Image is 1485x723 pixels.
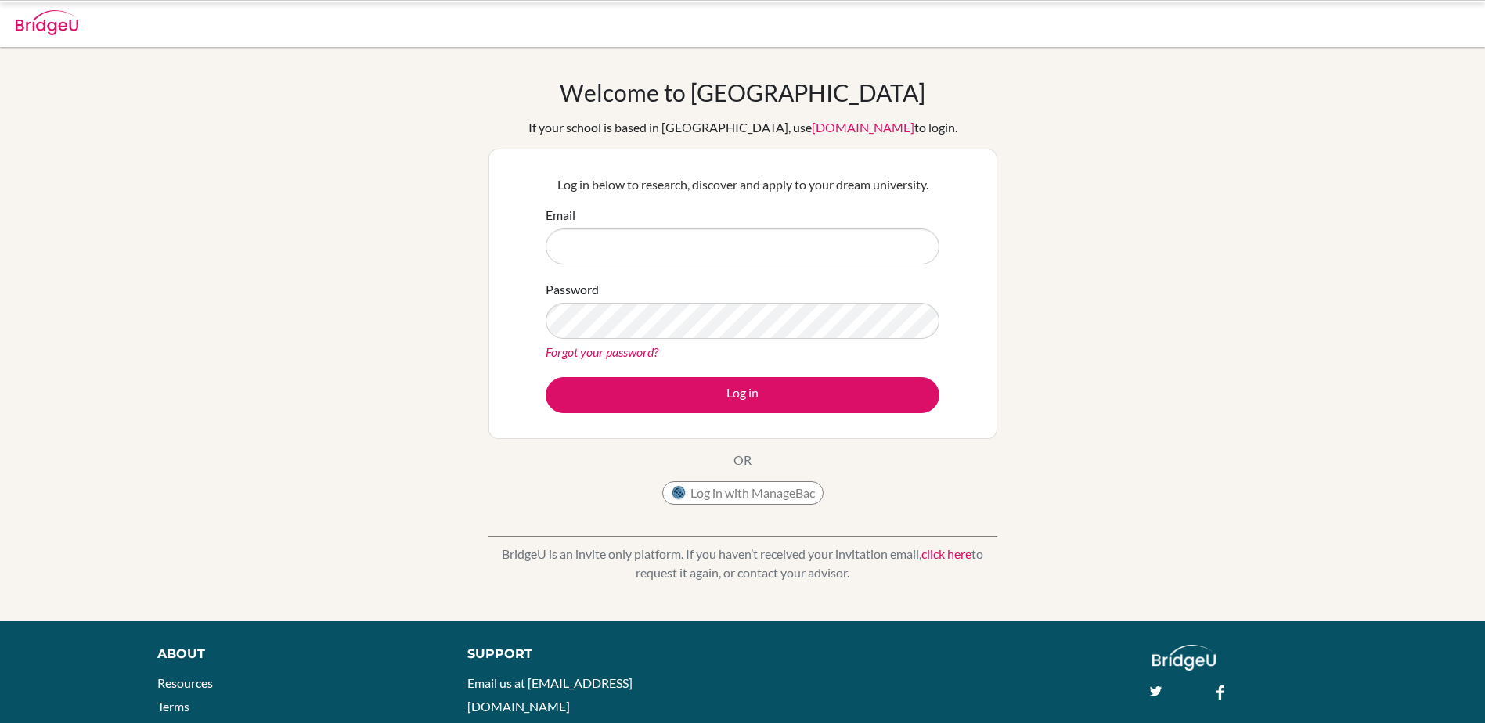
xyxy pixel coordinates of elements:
[560,78,925,106] h1: Welcome to [GEOGRAPHIC_DATA]
[546,344,658,359] a: Forgot your password?
[662,481,824,505] button: Log in with ManageBac
[488,545,997,582] p: BridgeU is an invite only platform. If you haven’t received your invitation email, to request it ...
[467,675,633,714] a: Email us at [EMAIL_ADDRESS][DOMAIN_NAME]
[546,175,939,194] p: Log in below to research, discover and apply to your dream university.
[157,675,213,690] a: Resources
[921,546,971,561] a: click here
[467,645,724,664] div: Support
[733,451,752,469] p: OR
[1152,645,1216,671] img: logo_white@2x-f4f0deed5e89b7ecb1c2cc34c3e3d731f90f0f143d5ea2071677605dd97b5244.png
[16,10,78,35] img: Bridge-U
[546,280,599,299] label: Password
[528,118,957,137] div: If your school is based in [GEOGRAPHIC_DATA], use to login.
[546,377,939,413] button: Log in
[157,645,432,664] div: About
[157,699,189,714] a: Terms
[546,206,575,225] label: Email
[812,120,914,135] a: [DOMAIN_NAME]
